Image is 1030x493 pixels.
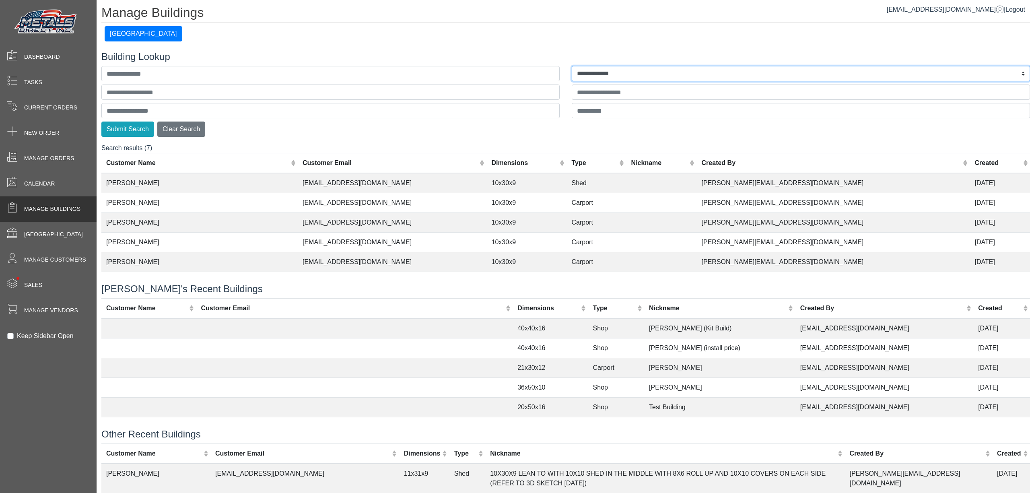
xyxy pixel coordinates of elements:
[588,397,644,417] td: Shop
[298,173,487,193] td: [EMAIL_ADDRESS][DOMAIN_NAME]
[298,252,487,272] td: [EMAIL_ADDRESS][DOMAIN_NAME]
[644,358,795,377] td: [PERSON_NAME]
[697,193,970,213] td: [PERSON_NAME][EMAIL_ADDRESS][DOMAIN_NAME]
[101,417,196,437] td: [PERSON_NAME]
[24,205,80,213] span: Manage Buildings
[588,318,644,338] td: Shop
[973,338,1030,358] td: [DATE]
[513,338,588,358] td: 40x40x16
[24,154,74,163] span: Manage Orders
[567,213,626,233] td: Carport
[201,303,503,313] div: Customer Email
[101,122,154,137] button: Submit Search
[101,51,1030,63] h4: Building Lookup
[404,449,441,458] div: Dimensions
[697,252,970,272] td: [PERSON_NAME][EMAIL_ADDRESS][DOMAIN_NAME]
[101,272,298,292] td: [PERSON_NAME] & [PERSON_NAME]
[644,397,795,417] td: Test Building
[973,377,1030,397] td: [DATE]
[795,318,973,338] td: [EMAIL_ADDRESS][DOMAIN_NAME]
[101,213,298,233] td: [PERSON_NAME]
[101,5,1030,23] h1: Manage Buildings
[973,358,1030,377] td: [DATE]
[487,213,567,233] td: 10x30x9
[513,377,588,397] td: 36x50x10
[572,158,618,168] div: Type
[567,252,626,272] td: Carport
[887,6,1004,13] a: [EMAIL_ADDRESS][DOMAIN_NAME]
[487,272,567,292] td: 22x26x9
[644,318,795,338] td: [PERSON_NAME] (Kit Build)
[970,213,1030,233] td: [DATE]
[24,129,59,137] span: New Order
[795,417,973,437] td: [EMAIL_ADDRESS][DOMAIN_NAME]
[978,303,1021,313] div: Created
[997,449,1021,458] div: Created
[1005,6,1025,13] span: Logout
[487,233,567,252] td: 10x30x9
[631,158,688,168] div: Nickname
[487,173,567,193] td: 10x30x9
[487,252,567,272] td: 10x30x9
[101,429,1030,440] h4: Other Recent Buildings
[24,53,60,61] span: Dashboard
[649,303,786,313] div: Nickname
[101,233,298,252] td: [PERSON_NAME]
[973,318,1030,338] td: [DATE]
[970,233,1030,252] td: [DATE]
[105,26,182,41] button: [GEOGRAPHIC_DATA]
[24,78,42,87] span: Tasks
[702,158,961,168] div: Created By
[588,338,644,358] td: Shop
[588,377,644,397] td: Shop
[970,173,1030,193] td: [DATE]
[795,358,973,377] td: [EMAIL_ADDRESS][DOMAIN_NAME]
[795,338,973,358] td: [EMAIL_ADDRESS][DOMAIN_NAME]
[454,449,476,458] div: Type
[567,193,626,213] td: Carport
[24,306,78,315] span: Manage Vendors
[24,179,55,188] span: Calendar
[101,283,1030,295] h4: [PERSON_NAME]'s Recent Buildings
[513,358,588,377] td: 21x30x12
[970,193,1030,213] td: [DATE]
[487,193,567,213] td: 10x30x9
[593,303,635,313] div: Type
[973,417,1030,437] td: [DATE]
[970,252,1030,272] td: [DATE]
[12,7,80,37] img: Metals Direct Inc Logo
[588,417,644,437] td: Shed
[105,30,182,37] a: [GEOGRAPHIC_DATA]
[644,338,795,358] td: [PERSON_NAME] (install price)
[298,272,487,292] td: [PERSON_NAME]
[513,318,588,338] td: 40x40x16
[101,252,298,272] td: [PERSON_NAME]
[887,5,1025,14] div: |
[567,272,626,292] td: Carport
[492,158,558,168] div: Dimensions
[215,449,390,458] div: Customer Email
[697,233,970,252] td: [PERSON_NAME][EMAIL_ADDRESS][DOMAIN_NAME]
[24,230,83,239] span: [GEOGRAPHIC_DATA]
[24,256,86,264] span: Manage Customers
[106,303,187,313] div: Customer Name
[24,281,42,289] span: Sales
[101,143,1030,274] div: Search results (7)
[101,173,298,193] td: [PERSON_NAME]
[644,377,795,397] td: [PERSON_NAME]
[697,173,970,193] td: [PERSON_NAME][EMAIL_ADDRESS][DOMAIN_NAME]
[24,103,77,112] span: Current Orders
[513,397,588,417] td: 20x50x16
[795,377,973,397] td: [EMAIL_ADDRESS][DOMAIN_NAME]
[8,265,28,291] span: •
[513,417,588,437] td: 12x20x10
[973,397,1030,417] td: [DATE]
[106,449,202,458] div: Customer Name
[106,158,289,168] div: Customer Name
[567,173,626,193] td: Shed
[795,397,973,417] td: [EMAIL_ADDRESS][DOMAIN_NAME]
[17,331,74,341] label: Keep Sidebar Open
[588,358,644,377] td: Carport
[974,158,1021,168] div: Created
